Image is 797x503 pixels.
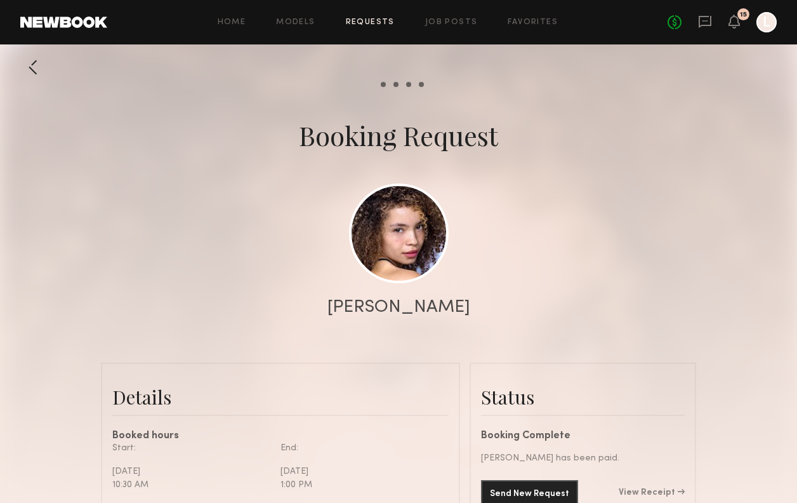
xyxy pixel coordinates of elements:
[112,384,449,410] div: Details
[112,478,271,492] div: 10:30 AM
[619,488,685,497] a: View Receipt
[425,18,478,27] a: Job Posts
[508,18,558,27] a: Favorites
[299,117,498,153] div: Booking Request
[327,298,470,316] div: [PERSON_NAME]
[481,452,685,465] div: [PERSON_NAME] has been paid.
[112,465,271,478] div: [DATE]
[481,431,685,441] div: Booking Complete
[112,441,271,455] div: Start:
[112,431,449,441] div: Booked hours
[280,465,439,478] div: [DATE]
[756,12,777,32] a: L
[346,18,395,27] a: Requests
[280,441,439,455] div: End:
[218,18,246,27] a: Home
[740,11,747,18] div: 15
[481,384,685,410] div: Status
[276,18,315,27] a: Models
[280,478,439,492] div: 1:00 PM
